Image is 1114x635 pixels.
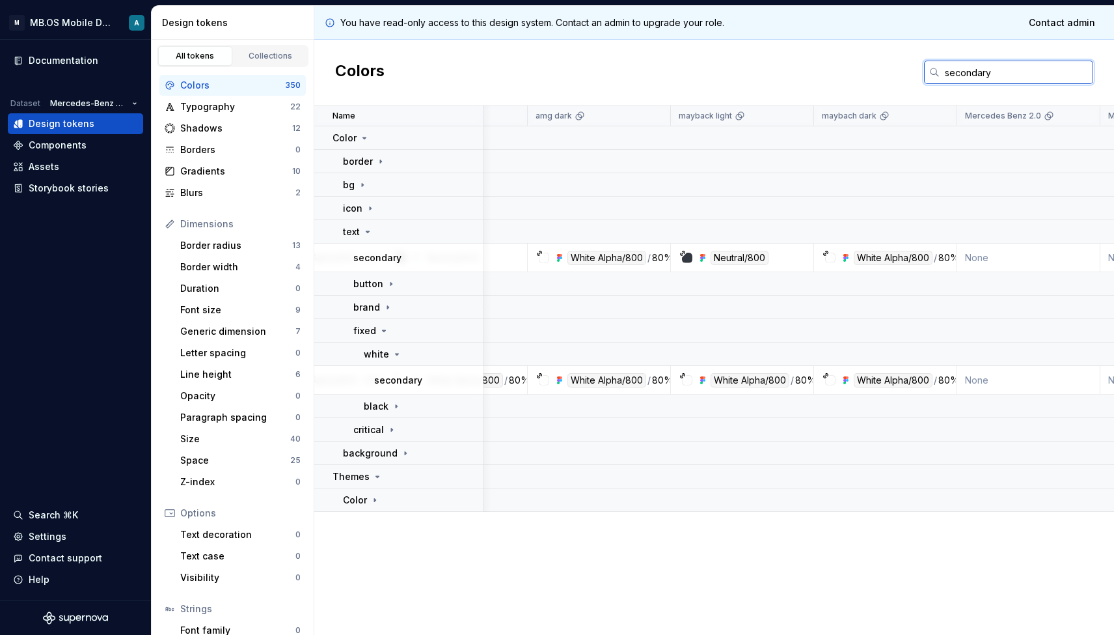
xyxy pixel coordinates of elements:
div: 0 [295,391,301,401]
div: 80% [509,373,530,388]
div: Border width [180,261,295,274]
p: mayback light [679,111,732,121]
div: Storybook stories [29,182,109,195]
a: Z-index0 [175,472,306,492]
div: 22 [290,102,301,112]
div: 0 [295,572,301,583]
div: Text decoration [180,528,295,541]
div: / [934,373,937,388]
svg: Supernova Logo [43,612,108,625]
div: Neutral/800 [711,251,768,265]
button: Contact support [8,548,143,569]
a: Blurs2 [159,182,306,203]
div: Colors [180,79,285,92]
div: 80% [795,373,816,388]
div: / [934,251,937,265]
div: / [504,373,508,388]
a: Documentation [8,50,143,71]
a: Line height6 [175,364,306,385]
span: Mercedes-Benz 2.0 [50,98,127,109]
div: 0 [295,348,301,358]
div: 4 [295,262,301,272]
div: 40 [290,434,301,444]
div: 2 [295,188,301,198]
div: / [791,373,794,388]
div: 6 [295,369,301,380]
a: Paragraph spacing0 [175,407,306,428]
div: White Alpha/800 [567,373,646,388]
a: Components [8,135,143,156]
div: 80% [938,251,959,265]
a: Visibility0 [175,567,306,588]
div: 80% [938,373,959,388]
div: Borders [180,143,295,156]
div: Paragraph spacing [180,411,295,424]
div: Z-index [180,475,295,488]
h2: Colors [335,61,385,84]
div: Strings [180,602,301,615]
div: Design tokens [162,16,308,29]
a: Duration0 [175,278,306,299]
div: Contact support [29,552,102,565]
a: Letter spacing0 [175,343,306,363]
div: Documentation [29,54,98,67]
p: maybach dark [822,111,876,121]
a: Design tokens [8,113,143,134]
a: Border width4 [175,257,306,277]
div: Generic dimension [180,325,295,338]
div: Duration [180,282,295,295]
a: Text decoration0 [175,524,306,545]
p: white [364,348,389,361]
div: 10 [292,166,301,176]
div: Dimensions [180,218,301,231]
div: / [647,251,651,265]
p: amg dark [536,111,572,121]
a: Opacity0 [175,386,306,406]
div: 25 [290,455,301,466]
div: Components [29,139,87,152]
button: Help [8,569,143,590]
div: 13 [292,240,301,251]
p: Themes [333,470,370,483]
a: Text case0 [175,546,306,567]
p: icon [343,202,362,215]
div: Options [180,507,301,520]
button: Search ⌘K [8,505,143,526]
div: White Alpha/800 [854,373,932,388]
p: secondary [353,251,401,264]
div: Opacity [180,389,295,402]
a: Space25 [175,450,306,471]
a: Size40 [175,429,306,449]
div: White Alpha/800 [567,251,646,265]
a: Gradients10 [159,161,306,182]
p: black [364,400,388,413]
div: Text case [180,550,295,563]
a: Typography22 [159,96,306,117]
a: Colors350 [159,75,306,96]
div: 80% [652,251,673,265]
p: Mercedes Benz 2.0 [965,111,1041,121]
div: 0 [295,551,301,561]
div: 350 [285,80,301,91]
a: Borders0 [159,139,306,160]
p: Color [343,494,367,507]
p: brand [353,301,380,314]
div: Settings [29,530,66,543]
div: 0 [295,412,301,423]
p: button [353,277,383,290]
div: Help [29,573,49,586]
div: 80% [652,373,673,388]
div: 0 [295,145,301,155]
div: 0 [295,529,301,540]
div: Search ⌘K [29,509,78,522]
a: Storybook stories [8,178,143,199]
p: You have read-only access to this design system. Contact an admin to upgrade your role. [340,16,724,29]
div: 0 [295,477,301,487]
div: Letter spacing [180,346,295,360]
a: Contact admin [1020,11,1104,35]
td: None [957,244,1100,272]
div: Line height [180,368,295,381]
a: Border radius13 [175,235,306,256]
div: MB.OS Mobile Design System [30,16,113,29]
a: Font size9 [175,300,306,320]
